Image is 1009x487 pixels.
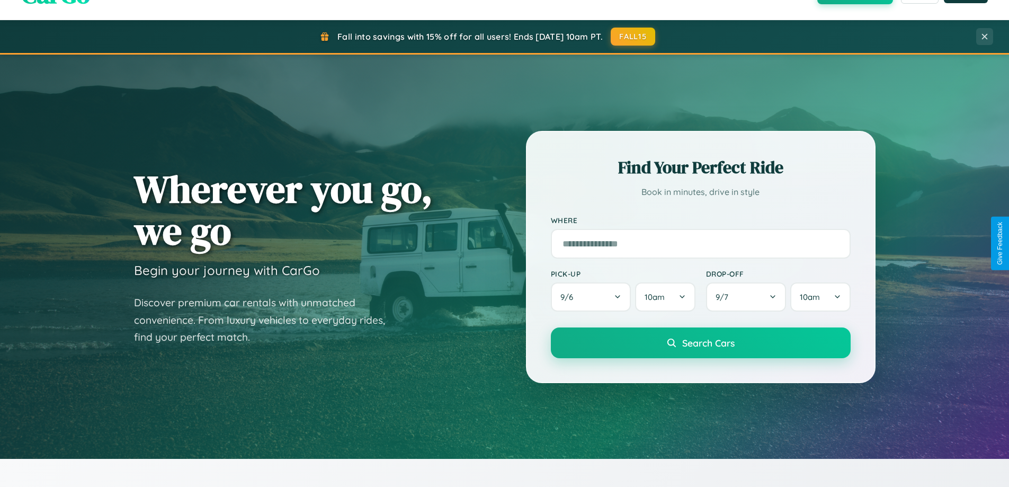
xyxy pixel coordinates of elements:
span: Fall into savings with 15% off for all users! Ends [DATE] 10am PT. [337,31,603,42]
button: 10am [635,282,695,312]
button: 9/6 [551,282,631,312]
button: FALL15 [611,28,655,46]
label: Drop-off [706,269,851,278]
label: Pick-up [551,269,695,278]
span: 9 / 7 [716,292,734,302]
span: 9 / 6 [560,292,578,302]
span: 10am [645,292,665,302]
h2: Find Your Perfect Ride [551,156,851,179]
h1: Wherever you go, we go [134,168,433,252]
p: Book in minutes, drive in style [551,184,851,200]
button: 9/7 [706,282,787,312]
label: Where [551,216,851,225]
div: Give Feedback [996,222,1004,265]
button: Search Cars [551,327,851,358]
p: Discover premium car rentals with unmatched convenience. From luxury vehicles to everyday rides, ... [134,294,399,346]
h3: Begin your journey with CarGo [134,262,320,278]
span: 10am [800,292,820,302]
button: 10am [790,282,850,312]
span: Search Cars [682,337,735,349]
